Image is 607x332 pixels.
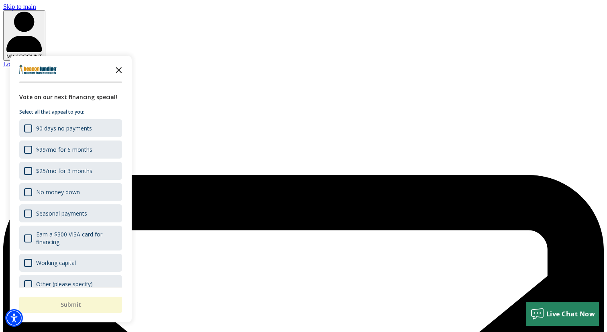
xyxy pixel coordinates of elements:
[36,230,117,246] div: Earn a $300 VISA card for financing
[36,259,76,267] div: Working capital
[19,162,122,180] div: $25/mo for 3 months
[36,124,92,132] div: 90 days no payments
[19,119,122,137] div: 90 days no payments
[36,210,87,217] div: Seasonal payments
[3,10,45,61] button: MY ACCOUNT
[36,146,92,153] div: $99/mo for 6 months
[19,141,122,159] div: $99/mo for 6 months
[36,280,93,288] div: Other (please specify)
[3,68,34,98] img: Beacon Funding chat
[5,309,23,327] div: Accessibility Menu
[546,310,595,318] span: Live Chat Now
[36,167,92,175] div: $25/mo for 3 months
[19,204,122,222] div: Seasonal payments
[19,108,122,116] p: Select all that appeal to you:
[111,61,127,77] button: Close the survey
[3,3,36,10] a: Skip to main
[36,188,80,196] div: No money down
[19,93,122,102] div: Vote on our next financing special!
[19,65,57,74] img: Company logo
[526,302,599,326] button: Live Chat Now
[19,183,122,201] div: No money down
[19,275,122,293] div: Other (please specify)
[19,297,122,313] button: Submit
[19,254,122,272] div: Working capital
[19,226,122,251] div: Earn a $300 VISA card for financing
[3,61,18,67] a: Login - open in a new tab
[3,93,66,100] a: Contact Us
[10,56,132,322] div: Survey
